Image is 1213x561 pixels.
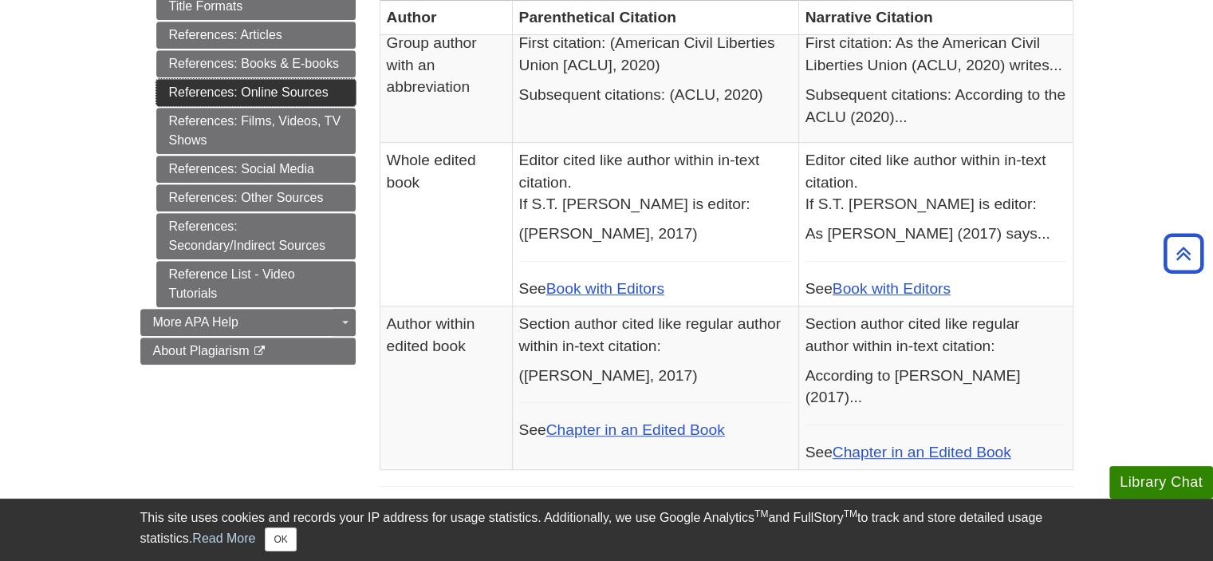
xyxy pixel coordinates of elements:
p: Editor cited like author within in-text citation. If S.T. [PERSON_NAME] is editor: [805,149,1066,215]
a: Chapter in an Edited Book [833,444,1011,460]
p: Subsequent citations: According to the ACLU (2020)... [805,84,1066,128]
a: References: Social Media [156,156,356,183]
p: Section author cited like regular author within in-text citation: [805,313,1066,357]
a: More APA Help [140,309,356,336]
td: See [512,306,798,470]
a: Chapter in an Edited Book [546,421,725,438]
a: References: Other Sources [156,184,356,211]
p: Subsequent citations: (ACLU, 2020) [519,84,792,105]
a: References: Books & E-books [156,50,356,77]
td: Author within edited book [380,306,512,470]
i: This link opens in a new window [253,346,266,357]
a: References: Online Sources [156,79,356,106]
button: Library Chat [1109,466,1213,499]
span: About Plagiarism [153,344,250,358]
p: ([PERSON_NAME], 2017) [519,223,792,244]
a: Read More [192,531,255,545]
sup: TM [844,508,857,520]
a: About Plagiarism [140,338,356,365]
p: First citation: As the American Civil Liberties Union (ACLU, 2020) writes... [805,32,1066,76]
td: See [512,143,798,306]
p: Editor cited like author within in-text citation. If S.T. [PERSON_NAME] is editor: [519,149,792,215]
p: Section author cited like regular author within in-text citation: [519,313,792,357]
sup: TM [754,508,768,520]
button: Close [265,527,296,551]
a: Book with Editors [546,280,664,297]
td: Group author with an abbreviation [380,26,512,143]
a: References: Films, Videos, TV Shows [156,108,356,154]
a: Reference List - Video Tutorials [156,261,356,307]
p: First citation: (American Civil Liberties Union [ACLU], 2020) [519,32,792,76]
a: References: Secondary/Indirect Sources [156,213,356,259]
span: More APA Help [153,315,238,329]
p: According to [PERSON_NAME] (2017)... [805,365,1066,409]
td: See [798,306,1073,470]
p: As [PERSON_NAME] (2017) says... [805,223,1066,244]
a: Back to Top [1158,243,1209,264]
a: References: Articles [156,22,356,49]
a: Book with Editors [833,280,951,297]
div: This site uses cookies and records your IP address for usage statistics. Additionally, we use Goo... [140,508,1073,551]
td: Whole edited book [380,143,512,306]
p: ([PERSON_NAME], 2017) [519,365,792,386]
td: See [798,143,1073,306]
